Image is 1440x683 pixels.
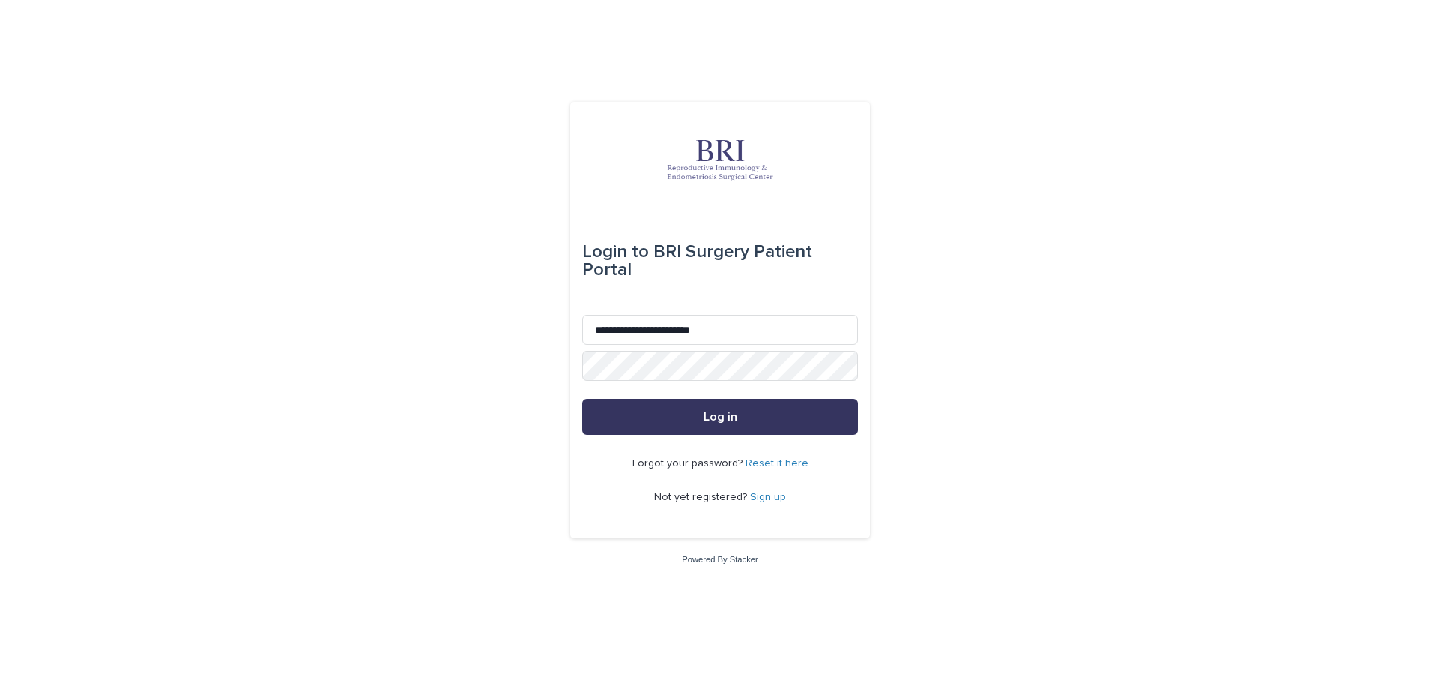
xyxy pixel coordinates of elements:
[750,492,786,502] a: Sign up
[682,555,757,564] a: Powered By Stacker
[582,399,858,435] button: Log in
[582,231,858,291] div: BRI Surgery Patient Portal
[745,458,808,469] a: Reset it here
[703,411,737,423] span: Log in
[632,458,745,469] span: Forgot your password?
[630,138,810,183] img: oRmERfgFTTevZZKagoCM
[582,243,649,261] span: Login to
[654,492,750,502] span: Not yet registered?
